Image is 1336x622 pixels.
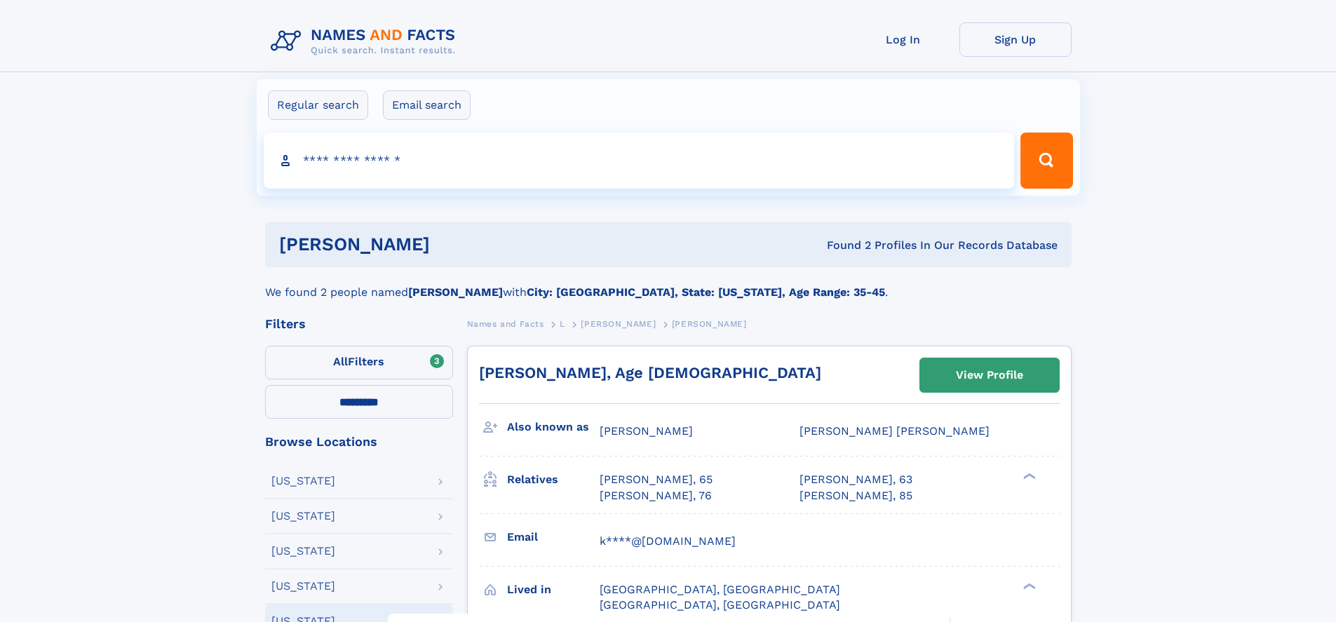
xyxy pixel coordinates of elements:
[1020,133,1072,189] button: Search Button
[1020,581,1037,590] div: ❯
[799,488,912,503] a: [PERSON_NAME], 85
[279,236,628,253] h1: [PERSON_NAME]
[333,355,348,368] span: All
[383,90,471,120] label: Email search
[265,318,453,330] div: Filters
[799,472,912,487] a: [PERSON_NAME], 63
[265,22,467,60] img: Logo Names and Facts
[268,90,368,120] label: Regular search
[479,364,821,381] a: [PERSON_NAME], Age [DEMOGRAPHIC_DATA]
[264,133,1015,189] input: search input
[271,581,335,592] div: [US_STATE]
[672,319,747,329] span: [PERSON_NAME]
[920,358,1059,392] a: View Profile
[847,22,959,57] a: Log In
[271,475,335,487] div: [US_STATE]
[600,472,713,487] a: [PERSON_NAME], 65
[628,238,1058,253] div: Found 2 Profiles In Our Records Database
[600,598,840,611] span: [GEOGRAPHIC_DATA], [GEOGRAPHIC_DATA]
[600,424,693,438] span: [PERSON_NAME]
[265,267,1072,301] div: We found 2 people named with .
[959,22,1072,57] a: Sign Up
[600,488,712,503] a: [PERSON_NAME], 76
[956,359,1023,391] div: View Profile
[467,315,544,332] a: Names and Facts
[560,315,565,332] a: L
[271,546,335,557] div: [US_STATE]
[560,319,565,329] span: L
[507,525,600,549] h3: Email
[265,435,453,448] div: Browse Locations
[1020,472,1037,481] div: ❯
[527,285,885,299] b: City: [GEOGRAPHIC_DATA], State: [US_STATE], Age Range: 35-45
[507,415,600,439] h3: Also known as
[265,346,453,379] label: Filters
[581,319,656,329] span: [PERSON_NAME]
[581,315,656,332] a: [PERSON_NAME]
[507,468,600,492] h3: Relatives
[271,511,335,522] div: [US_STATE]
[799,424,990,438] span: [PERSON_NAME] [PERSON_NAME]
[600,583,840,596] span: [GEOGRAPHIC_DATA], [GEOGRAPHIC_DATA]
[507,578,600,602] h3: Lived in
[408,285,503,299] b: [PERSON_NAME]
